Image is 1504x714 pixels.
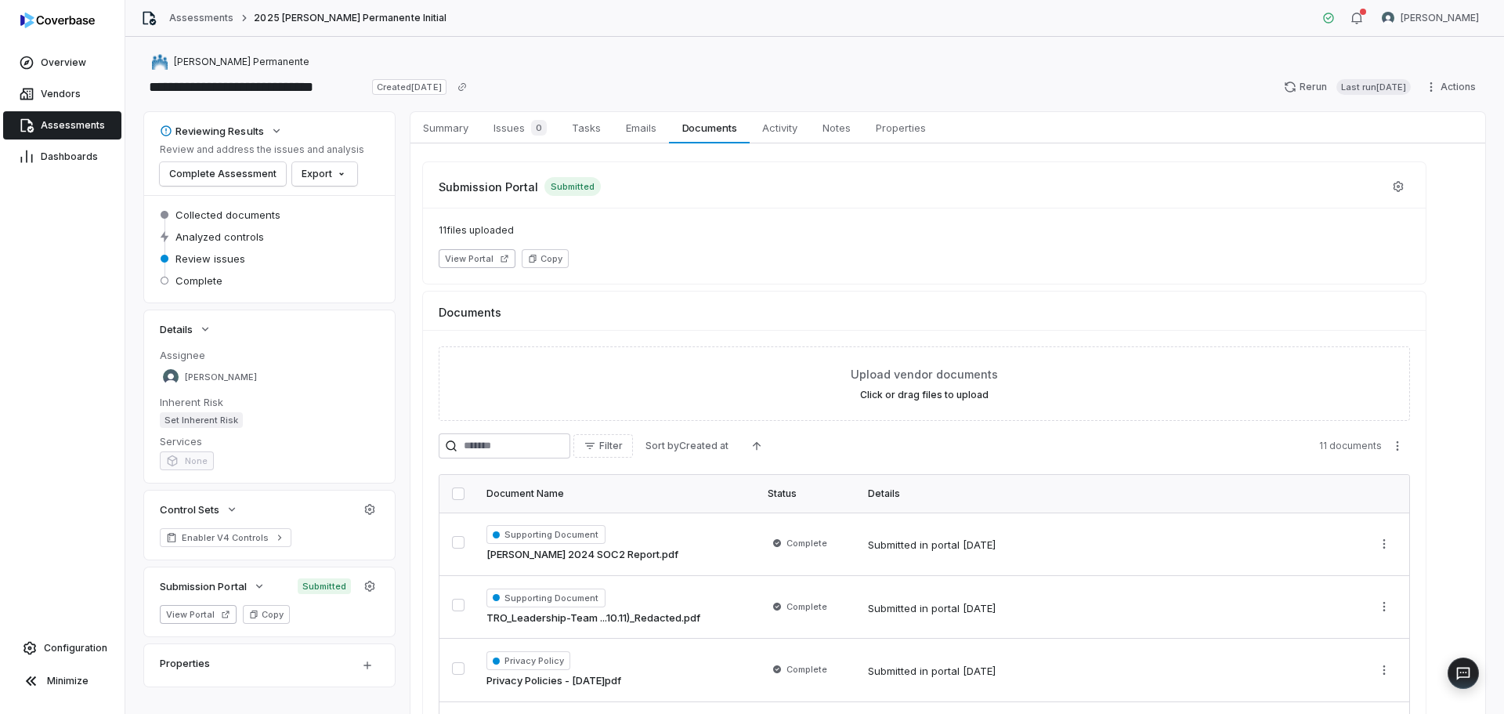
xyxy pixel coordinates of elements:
button: Complete Assessment [160,162,286,186]
img: Brittany Durbin avatar [1382,12,1394,24]
span: Analyzed controls [175,230,264,244]
span: Review issues [175,252,245,266]
span: Complete [786,600,827,613]
div: Status [768,487,849,500]
div: [DATE] [963,664,996,680]
span: Collected documents [175,208,280,222]
button: More actions [1372,595,1397,618]
img: logo-D7KZi-bG.svg [20,13,95,28]
span: Submitted [298,578,351,594]
label: Click or drag files to upload [860,389,989,401]
button: More actions [1385,434,1410,458]
span: Overview [41,56,86,69]
dt: Assignee [160,348,379,362]
a: Assessments [3,111,121,140]
button: https://kp.org/[PERSON_NAME] Permanente [147,48,314,76]
span: Notes [816,118,857,138]
div: [DATE] [963,601,996,617]
a: TRO_Leadership-Team ...10.11)_Redacted.pdf [486,611,700,626]
button: Reviewing Results [155,117,287,145]
span: Submission Portal [439,179,538,195]
span: 2025 [PERSON_NAME] Permanente Initial [254,12,446,24]
div: Details [868,487,1353,500]
span: Privacy Policy [486,651,570,670]
span: Emails [620,118,663,138]
button: Copy [522,249,569,268]
span: 0 [531,120,547,136]
span: Filter [599,440,623,452]
button: View Portal [439,249,515,268]
button: Copy link [448,73,476,101]
dt: Services [160,434,379,448]
a: Enabler V4 Controls [160,528,291,547]
a: Privacy Policies - [DATE]pdf [486,673,621,689]
span: Assessments [41,119,105,132]
span: Details [160,322,193,336]
dt: Inherent Risk [160,395,379,409]
span: Supporting Document [486,589,606,607]
span: Vendors [41,88,81,100]
span: Last run [DATE] [1336,79,1411,95]
button: Filter [573,434,633,458]
button: Control Sets [155,495,243,524]
button: More actions [1372,658,1397,682]
button: View Portal [160,605,237,624]
span: Configuration [44,642,107,654]
span: Issues [487,117,553,139]
button: Brittany Durbin avatar[PERSON_NAME] [1372,6,1488,30]
img: Brittany Durbin avatar [163,369,179,385]
span: [PERSON_NAME] [1401,12,1479,24]
span: Minimize [47,675,89,687]
div: Submitted in portal [868,601,996,617]
button: Sort byCreated at [636,434,738,458]
span: Upload vendor documents [851,366,998,382]
svg: Ascending [750,440,763,452]
span: Complete [175,274,222,288]
span: Complete [786,537,827,549]
button: Actions [1420,75,1485,99]
button: Submission Portal [155,572,270,600]
span: Control Sets [160,502,219,516]
a: Vendors [3,80,121,108]
button: Copy [243,605,290,624]
button: Ascending [741,434,772,458]
div: Document Name [486,487,749,500]
div: Submitted in portal [868,538,996,553]
span: Summary [417,118,475,138]
button: RerunLast run[DATE] [1274,75,1420,99]
span: Created [DATE] [372,79,446,95]
span: Dashboards [41,150,98,163]
span: [PERSON_NAME] Permanente [174,56,309,68]
span: Complete [786,663,827,676]
span: 11 files uploaded [439,224,1410,237]
span: Activity [756,118,804,138]
a: Overview [3,49,121,77]
button: Export [292,162,357,186]
span: Supporting Document [486,525,606,544]
a: Dashboards [3,143,121,171]
button: Minimize [6,665,118,697]
span: Tasks [566,118,607,138]
a: Configuration [6,634,118,662]
span: Submission Portal [160,579,247,593]
p: Review and address the issues and analysis [160,143,364,156]
span: Submitted [544,177,601,196]
a: Assessments [169,12,233,24]
div: Reviewing Results [160,124,264,138]
span: 11 documents [1319,440,1382,452]
div: Submitted in portal [868,664,996,680]
button: More actions [1372,532,1397,556]
a: [PERSON_NAME] 2024 SOC2 Report.pdf [486,547,678,563]
span: [PERSON_NAME] [185,371,257,383]
div: [DATE] [963,538,996,553]
span: Set Inherent Risk [160,412,243,428]
span: Documents [676,118,743,138]
span: Documents [439,304,501,321]
span: Properties [869,118,932,138]
span: Enabler V4 Controls [182,531,269,544]
button: Details [155,315,216,343]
